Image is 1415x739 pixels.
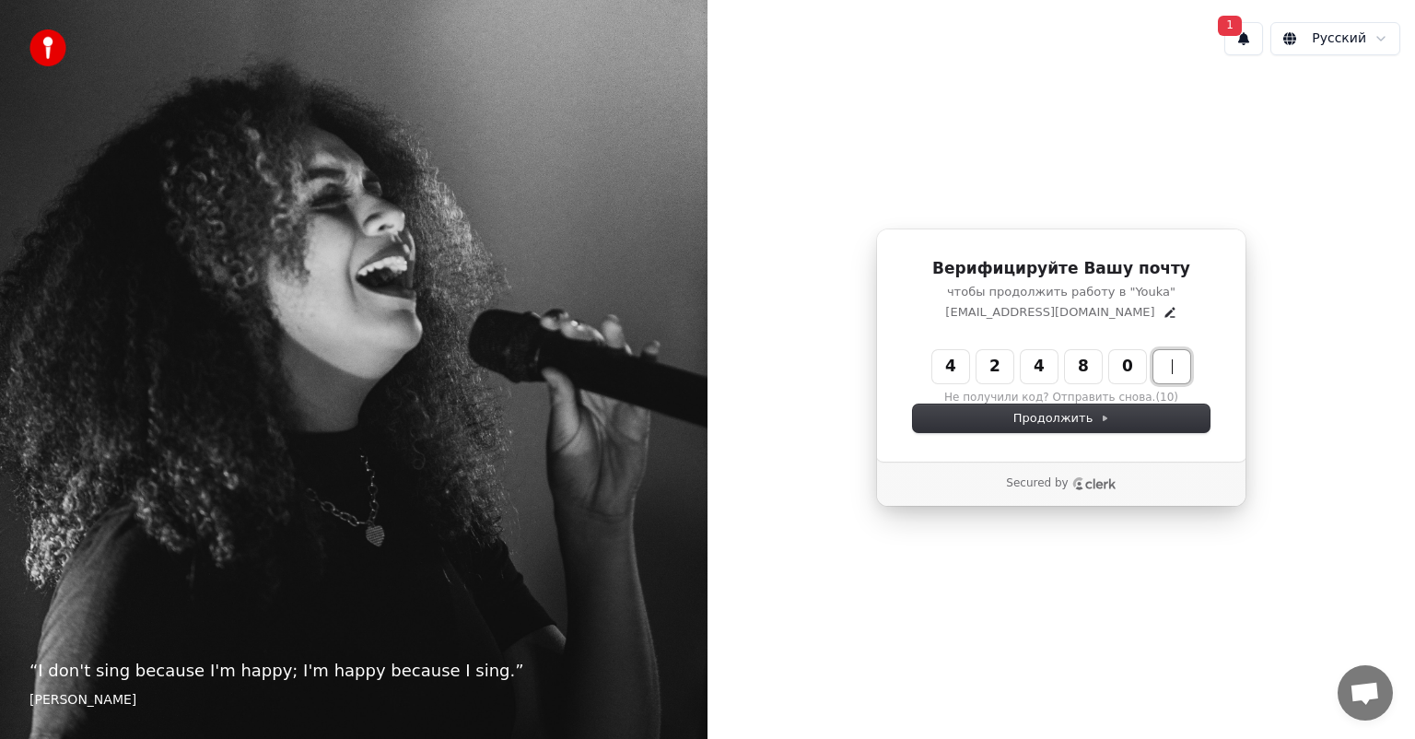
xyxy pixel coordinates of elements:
img: youka [29,29,66,66]
button: 1 [1224,22,1263,55]
button: Edit [1163,305,1177,320]
p: [EMAIL_ADDRESS][DOMAIN_NAME] [945,304,1154,321]
span: 1 [1218,16,1242,36]
a: Открытый чат [1338,665,1393,721]
a: Clerk logo [1072,477,1117,490]
p: чтобы продолжить работу в "Youka" [913,284,1210,300]
h1: Верифицируйте Вашу почту [913,258,1210,280]
p: Secured by [1006,476,1068,491]
p: “ I don't sing because I'm happy; I'm happy because I sing. ” [29,658,678,684]
span: Продолжить [1013,410,1110,427]
footer: [PERSON_NAME] [29,691,678,710]
button: Продолжить [913,405,1210,432]
input: Enter verification code [932,350,1227,383]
